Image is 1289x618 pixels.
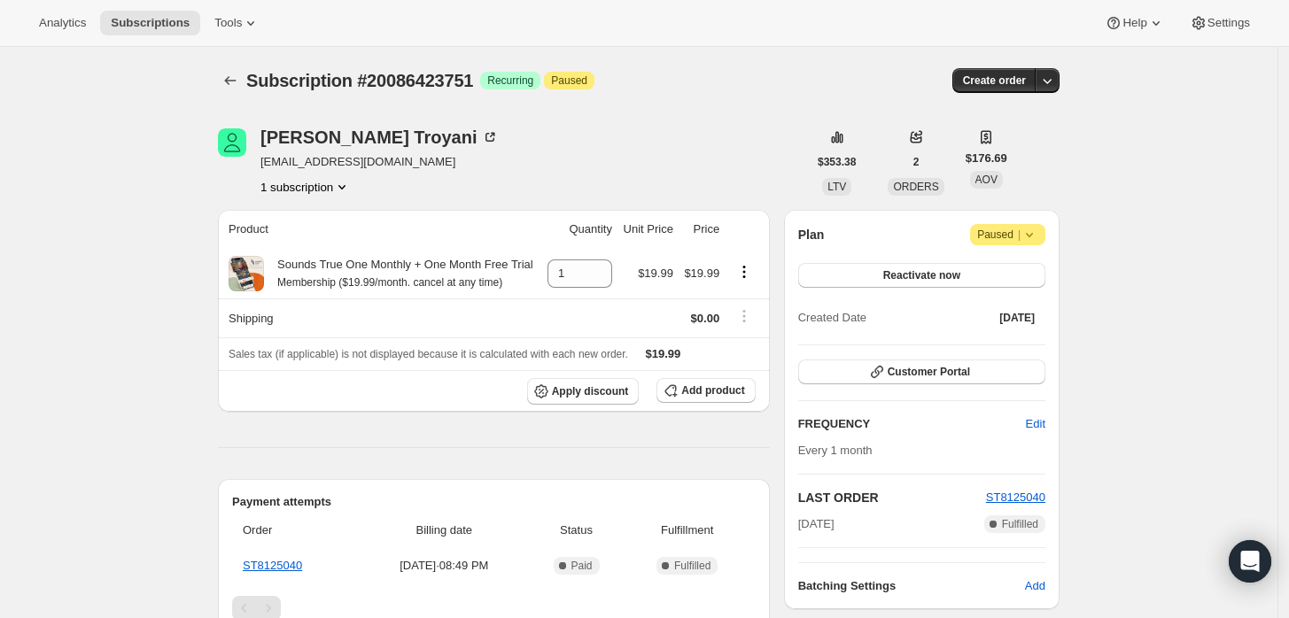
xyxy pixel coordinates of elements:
[630,521,745,539] span: Fulfillment
[111,16,190,30] span: Subscriptions
[1018,228,1021,242] span: |
[232,493,756,511] h2: Payment attempts
[798,577,1025,595] h6: Batching Settings
[264,256,533,291] div: Sounds True One Monthly + One Month Free Trial
[1179,11,1261,35] button: Settings
[798,359,1045,384] button: Customer Portal
[243,559,302,572] a: ST8125040
[28,11,97,35] button: Analytics
[903,150,930,174] button: 2
[1207,16,1250,30] span: Settings
[260,178,351,196] button: Product actions
[999,311,1035,325] span: [DATE]
[798,263,1045,288] button: Reactivate now
[617,210,679,249] th: Unit Price
[1122,16,1146,30] span: Help
[674,559,711,573] span: Fulfilled
[798,415,1026,433] h2: FREQUENCY
[684,267,719,280] span: $19.99
[681,383,744,398] span: Add product
[277,276,502,289] small: Membership ($19.99/month. cancel at any time)
[218,68,243,93] button: Subscriptions
[218,128,246,157] span: Laurie Troyani
[1229,540,1271,583] div: Open Intercom Messenger
[229,348,628,360] span: Sales tax (if applicable) is not displayed because it is calculated with each new order.
[807,150,866,174] button: $353.38
[260,153,499,171] span: [EMAIL_ADDRESS][DOMAIN_NAME]
[798,309,866,327] span: Created Date
[551,73,587,88] span: Paused
[975,174,998,186] span: AOV
[571,559,593,573] span: Paid
[246,71,473,90] span: Subscription #20086423751
[638,267,673,280] span: $19.99
[214,16,242,30] span: Tools
[552,384,629,398] span: Apply discount
[218,298,541,337] th: Shipping
[986,489,1045,506] button: ST8125040
[204,11,270,35] button: Tools
[260,128,499,146] div: [PERSON_NAME] Troyani
[691,312,720,325] span: $0.00
[232,511,360,550] th: Order
[730,306,758,326] button: Shipping actions
[1025,577,1045,595] span: Add
[818,155,856,169] span: $353.38
[365,521,523,539] span: Billing date
[679,210,725,249] th: Price
[1026,415,1045,433] span: Edit
[487,73,533,88] span: Recurring
[798,226,825,243] h2: Plan
[966,150,1007,167] span: $176.69
[883,268,960,282] span: Reactivate now
[656,378,755,403] button: Add product
[541,210,617,249] th: Quantity
[977,226,1038,243] span: Paused
[798,444,873,457] span: Every 1 month
[827,181,846,193] span: LTV
[798,515,835,533] span: [DATE]
[888,365,970,379] span: Customer Portal
[100,11,200,35] button: Subscriptions
[730,262,758,282] button: Product actions
[1094,11,1175,35] button: Help
[1015,410,1056,438] button: Edit
[1014,572,1056,600] button: Add
[986,491,1045,504] a: ST8125040
[229,256,264,291] img: product img
[533,521,618,539] span: Status
[798,489,986,506] h2: LAST ORDER
[218,210,541,249] th: Product
[893,181,938,193] span: ORDERS
[913,155,920,169] span: 2
[39,16,86,30] span: Analytics
[989,305,1045,330] button: [DATE]
[1002,517,1038,531] span: Fulfilled
[646,347,681,360] span: $19.99
[365,557,523,575] span: [DATE] · 08:49 PM
[527,378,640,405] button: Apply discount
[952,68,1037,93] button: Create order
[963,73,1026,88] span: Create order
